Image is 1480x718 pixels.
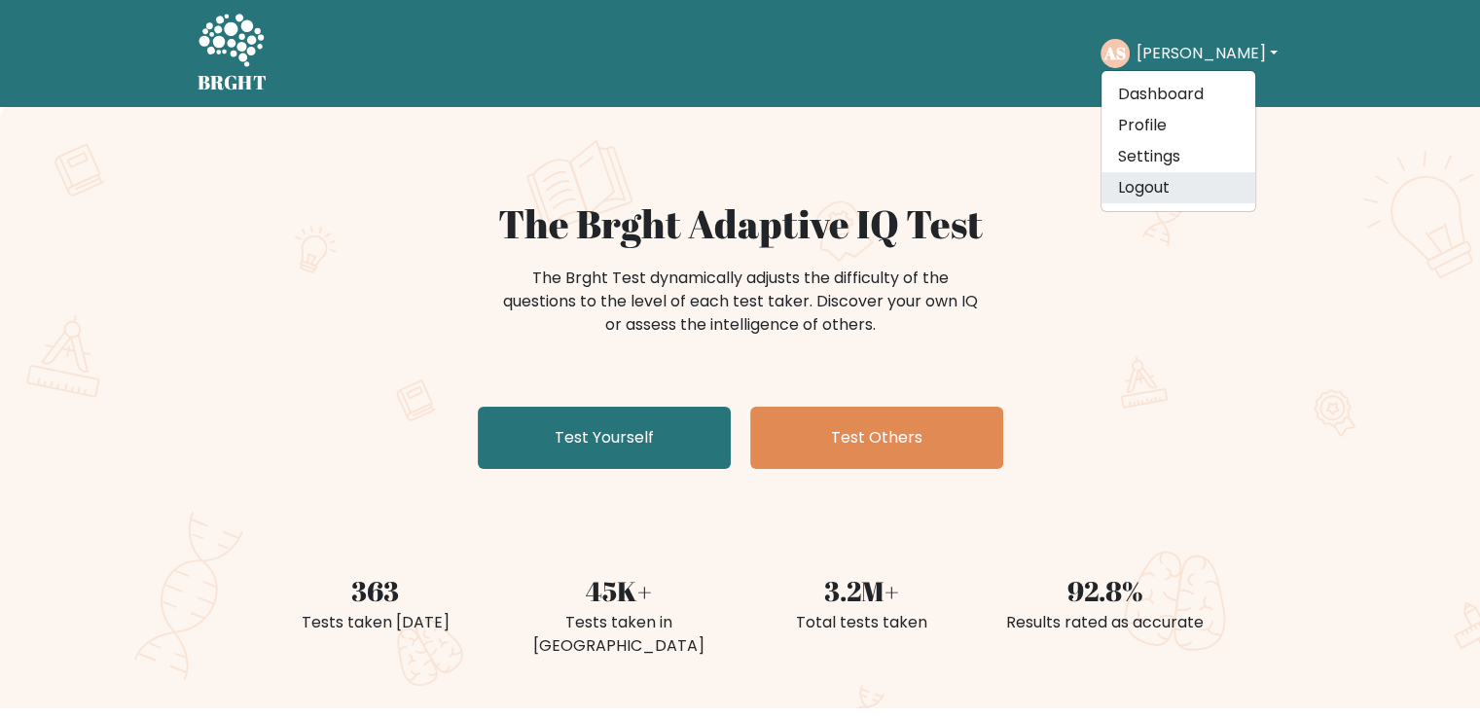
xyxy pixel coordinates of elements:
[266,611,486,634] div: Tests taken [DATE]
[497,267,984,337] div: The Brght Test dynamically adjusts the difficulty of the questions to the level of each test take...
[478,407,731,469] a: Test Yourself
[198,71,268,94] h5: BRGHT
[198,8,268,99] a: BRGHT
[995,570,1215,611] div: 92.8%
[509,570,729,611] div: 45K+
[1130,41,1282,66] button: [PERSON_NAME]
[1101,110,1255,141] a: Profile
[752,611,972,634] div: Total tests taken
[1101,141,1255,172] a: Settings
[995,611,1215,634] div: Results rated as accurate
[509,611,729,658] div: Tests taken in [GEOGRAPHIC_DATA]
[750,407,1003,469] a: Test Others
[266,200,1215,247] h1: The Brght Adaptive IQ Test
[1101,79,1255,110] a: Dashboard
[1103,42,1126,64] text: AS
[752,570,972,611] div: 3.2M+
[1101,172,1255,203] a: Logout
[266,570,486,611] div: 363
